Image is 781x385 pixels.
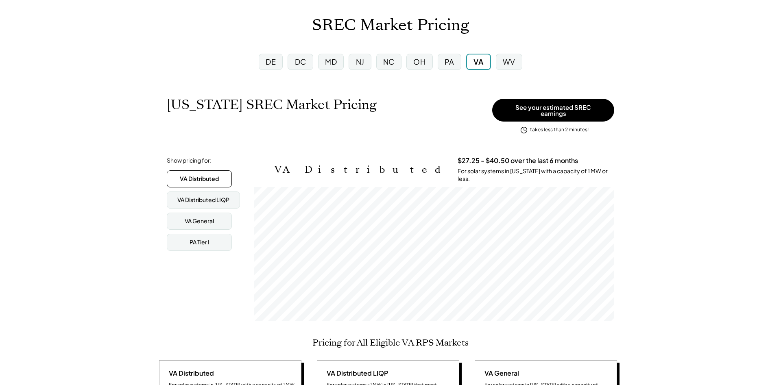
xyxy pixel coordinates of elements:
[312,16,469,35] h1: SREC Market Pricing
[458,157,578,165] h3: $27.25 - $40.50 over the last 6 months
[323,369,388,378] div: VA Distributed LIQP
[190,238,209,246] div: PA Tier I
[295,57,306,67] div: DC
[166,369,214,378] div: VA Distributed
[275,164,445,176] h2: VA Distributed
[481,369,519,378] div: VA General
[185,217,214,225] div: VA General
[492,99,614,122] button: See your estimated SREC earnings
[177,196,229,204] div: VA Distributed LIQP
[530,126,589,133] div: takes less than 2 minutes!
[413,57,425,67] div: OH
[473,57,483,67] div: VA
[445,57,454,67] div: PA
[167,157,212,165] div: Show pricing for:
[312,337,469,348] h2: Pricing for All Eligible VA RPS Markets
[503,57,515,67] div: WV
[266,57,276,67] div: DE
[458,167,614,183] div: For solar systems in [US_STATE] with a capacity of 1 MW or less.
[356,57,364,67] div: NJ
[180,175,219,183] div: VA Distributed
[383,57,395,67] div: NC
[325,57,337,67] div: MD
[167,97,377,113] h1: [US_STATE] SREC Market Pricing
